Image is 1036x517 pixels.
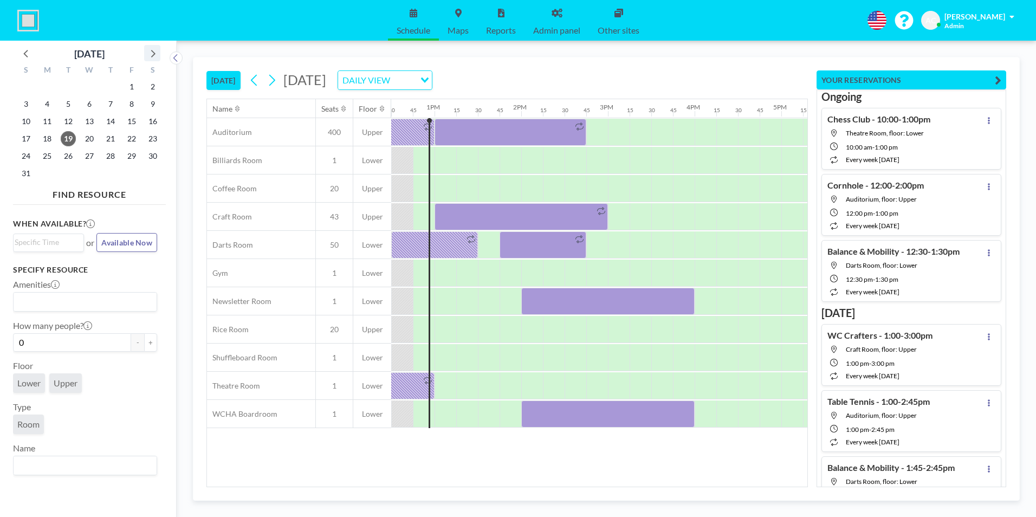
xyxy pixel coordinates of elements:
[96,233,157,252] button: Available Now
[145,131,160,146] span: Saturday, August 23, 2025
[846,411,917,419] span: Auditorium, floor: Upper
[846,209,873,217] span: 12:00 PM
[353,212,391,222] span: Upper
[207,268,228,278] span: Gym
[821,306,1001,320] h3: [DATE]
[670,107,677,114] div: 45
[13,360,33,371] label: Floor
[873,209,875,217] span: -
[124,114,139,129] span: Friday, August 15, 2025
[338,71,432,89] div: Search for option
[40,131,55,146] span: Monday, August 18, 2025
[944,12,1005,21] span: [PERSON_NAME]
[207,240,253,250] span: Darts Room
[13,443,35,454] label: Name
[598,26,639,35] span: Other sites
[101,238,152,247] span: Available Now
[17,378,41,389] span: Lower
[14,293,157,311] div: Search for option
[103,148,118,164] span: Thursday, August 28, 2025
[103,131,118,146] span: Thursday, August 21, 2025
[410,107,417,114] div: 45
[869,425,871,434] span: -
[486,26,516,35] span: Reports
[846,288,899,296] span: every week [DATE]
[207,212,252,222] span: Craft Room
[316,268,353,278] span: 1
[79,64,100,78] div: W
[827,396,930,407] h4: Table Tennis - 1:00-2:45pm
[37,64,58,78] div: M
[875,275,898,283] span: 1:30 PM
[144,333,157,352] button: +
[388,107,395,114] div: 30
[846,425,869,434] span: 1:00 PM
[353,240,391,250] span: Lower
[207,127,252,137] span: Auditorium
[757,107,763,114] div: 45
[846,195,917,203] span: Auditorium, floor: Upper
[61,114,76,129] span: Tuesday, August 12, 2025
[846,359,869,367] span: 1:00 PM
[283,72,326,88] span: [DATE]
[584,107,590,114] div: 45
[875,143,898,151] span: 1:00 PM
[875,209,898,217] span: 1:00 PM
[316,381,353,391] span: 1
[827,462,955,473] h4: Balance & Mobility - 1:45-2:45pm
[846,261,917,269] span: Darts Room, floor: Lower
[687,103,700,111] div: 4PM
[86,237,94,248] span: or
[846,275,873,283] span: 12:30 PM
[846,129,924,137] span: Theatre Room, floor: Lower
[353,353,391,363] span: Lower
[827,114,930,125] h4: Chess Club - 10:00-1:00pm
[13,402,31,412] label: Type
[54,378,77,389] span: Upper
[207,156,262,165] span: Billiards Room
[207,296,271,306] span: Newsletter Room
[145,114,160,129] span: Saturday, August 16, 2025
[353,184,391,193] span: Upper
[340,73,392,87] span: DAILY VIEW
[316,212,353,222] span: 43
[846,222,899,230] span: every week [DATE]
[17,419,40,430] span: Room
[846,156,899,164] span: every week [DATE]
[871,425,895,434] span: 2:45 PM
[15,295,151,309] input: Search for option
[827,246,960,257] h4: Balance & Mobility - 12:30-1:30pm
[18,131,34,146] span: Sunday, August 17, 2025
[817,70,1006,89] button: YOUR RESERVATIONS
[145,96,160,112] span: Saturday, August 9, 2025
[714,107,720,114] div: 15
[448,26,469,35] span: Maps
[600,103,613,111] div: 3PM
[353,127,391,137] span: Upper
[426,103,440,111] div: 1PM
[562,107,568,114] div: 30
[145,79,160,94] span: Saturday, August 2, 2025
[533,26,580,35] span: Admin panel
[40,148,55,164] span: Monday, August 25, 2025
[316,353,353,363] span: 1
[316,296,353,306] span: 1
[13,320,92,331] label: How many people?
[207,325,249,334] span: Rice Room
[82,96,97,112] span: Wednesday, August 6, 2025
[316,325,353,334] span: 20
[13,265,157,275] h3: Specify resource
[124,96,139,112] span: Friday, August 8, 2025
[475,107,482,114] div: 30
[58,64,79,78] div: T
[13,185,166,200] h4: FIND RESOURCE
[124,131,139,146] span: Friday, August 22, 2025
[16,64,37,78] div: S
[142,64,163,78] div: S
[74,46,105,61] div: [DATE]
[82,114,97,129] span: Wednesday, August 13, 2025
[353,409,391,419] span: Lower
[316,156,353,165] span: 1
[207,409,277,419] span: WCHA Boardroom
[627,107,633,114] div: 15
